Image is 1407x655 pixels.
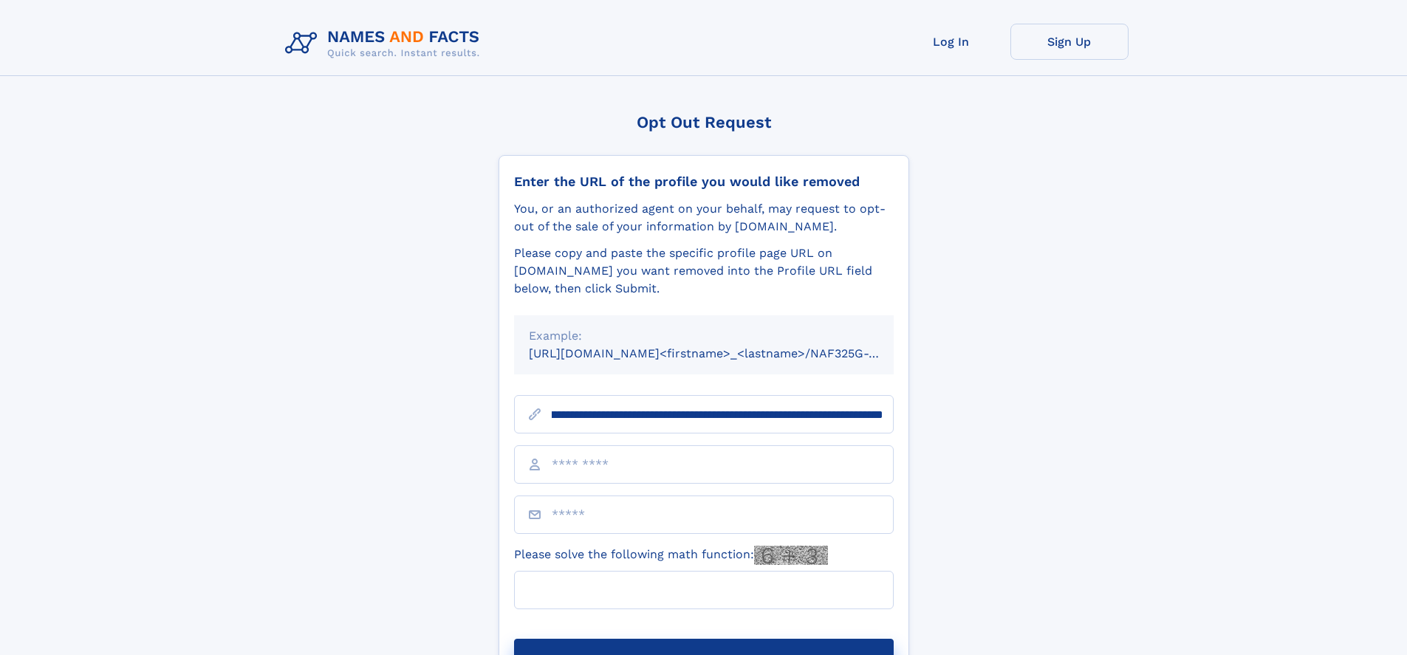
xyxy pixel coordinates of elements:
[529,327,879,345] div: Example:
[529,346,922,360] small: [URL][DOMAIN_NAME]<firstname>_<lastname>/NAF325G-xxxxxxxx
[514,174,894,190] div: Enter the URL of the profile you would like removed
[514,244,894,298] div: Please copy and paste the specific profile page URL on [DOMAIN_NAME] you want removed into the Pr...
[514,546,828,565] label: Please solve the following math function:
[499,113,909,131] div: Opt Out Request
[514,200,894,236] div: You, or an authorized agent on your behalf, may request to opt-out of the sale of your informatio...
[279,24,492,64] img: Logo Names and Facts
[1010,24,1129,60] a: Sign Up
[892,24,1010,60] a: Log In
